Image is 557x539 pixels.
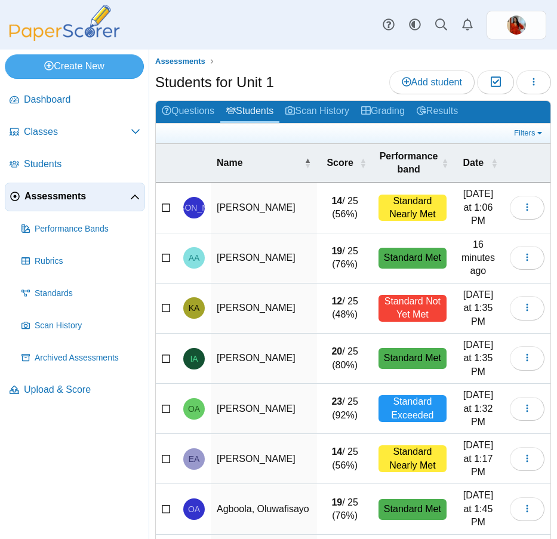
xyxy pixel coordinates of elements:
[35,320,140,332] span: Scan History
[378,150,439,177] span: Performance band
[155,72,274,93] h1: Students for Unit 1
[155,57,205,66] span: Assessments
[487,11,546,39] a: ps.OGhBHyNPaRsHmf03
[463,340,493,377] time: Oct 7, 2025 at 1:35 PM
[5,33,124,43] a: PaperScorer
[24,125,131,138] span: Classes
[507,16,526,35] span: Melanie Castillo
[189,455,200,463] span: Emmanuel Afari-minta
[463,189,493,226] time: Oct 7, 2025 at 1:06 PM
[5,5,124,41] img: PaperScorer
[355,101,411,123] a: Grading
[24,158,140,171] span: Students
[317,183,373,233] td: / 25 (56%)
[190,355,198,363] span: Isaiah Acquah
[17,247,145,276] a: Rubrics
[5,150,145,179] a: Students
[331,246,342,256] b: 19
[5,183,145,211] a: Assessments
[463,490,493,527] time: Oct 7, 2025 at 1:45 PM
[211,334,317,384] td: [PERSON_NAME]
[24,190,130,203] span: Assessments
[5,54,144,78] a: Create New
[317,434,373,484] td: / 25 (56%)
[331,446,342,457] b: 14
[279,101,355,123] a: Scan History
[359,157,367,169] span: Score : Activate to sort
[323,156,357,170] span: Score
[189,304,200,312] span: Kevin C. Achonu
[17,312,145,340] a: Scan History
[17,344,145,372] a: Archived Assessments
[189,254,200,262] span: Audrey Achonu
[211,434,317,484] td: [PERSON_NAME]
[402,77,462,87] span: Add student
[378,195,447,221] div: Standard Nearly Met
[378,348,447,369] div: Standard Met
[458,156,488,170] span: Date
[317,233,373,284] td: / 25 (76%)
[152,54,208,69] a: Assessments
[211,183,317,233] td: [PERSON_NAME]
[217,156,301,170] span: Name
[378,499,447,520] div: Standard Met
[159,204,228,212] span: Jayden Abegley
[211,284,317,334] td: [PERSON_NAME]
[463,289,493,327] time: Oct 7, 2025 at 1:35 PM
[188,405,200,413] span: Oluwaseyi P. Adeyemi
[5,376,145,405] a: Upload & Score
[17,279,145,308] a: Standards
[5,86,145,115] a: Dashboard
[331,497,342,507] b: 19
[454,12,481,38] a: Alerts
[331,396,342,406] b: 23
[220,101,279,123] a: Students
[211,484,317,534] td: Agboola, Oluwafisayo
[317,384,373,434] td: / 25 (92%)
[378,295,447,322] div: Standard Not Yet Met
[5,118,145,147] a: Classes
[491,157,498,169] span: Date : Activate to sort
[211,233,317,284] td: [PERSON_NAME]
[463,390,493,427] time: Oct 7, 2025 at 1:32 PM
[331,346,342,356] b: 20
[511,127,547,139] a: Filters
[317,334,373,384] td: / 25 (80%)
[317,284,373,334] td: / 25 (48%)
[35,223,140,235] span: Performance Bands
[441,157,447,169] span: Performance band : Activate to sort
[378,248,447,269] div: Standard Met
[378,395,447,422] div: Standard Exceeded
[507,16,526,35] img: ps.OGhBHyNPaRsHmf03
[317,484,373,534] td: / 25 (76%)
[188,505,200,513] span: Oluwafisayo Agboola
[304,157,311,169] span: Name : Activate to invert sorting
[35,352,140,364] span: Archived Assessments
[463,440,493,477] time: Oct 7, 2025 at 1:17 PM
[17,215,145,244] a: Performance Bands
[24,93,140,106] span: Dashboard
[211,384,317,434] td: [PERSON_NAME]
[331,296,342,306] b: 12
[35,255,140,267] span: Rubrics
[156,101,220,123] a: Questions
[461,239,495,276] time: Oct 7, 2025 at 4:08 PM
[24,383,140,396] span: Upload & Score
[35,288,140,300] span: Standards
[411,101,464,123] a: Results
[378,445,447,472] div: Standard Nearly Met
[331,196,342,206] b: 14
[389,70,475,94] a: Add student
